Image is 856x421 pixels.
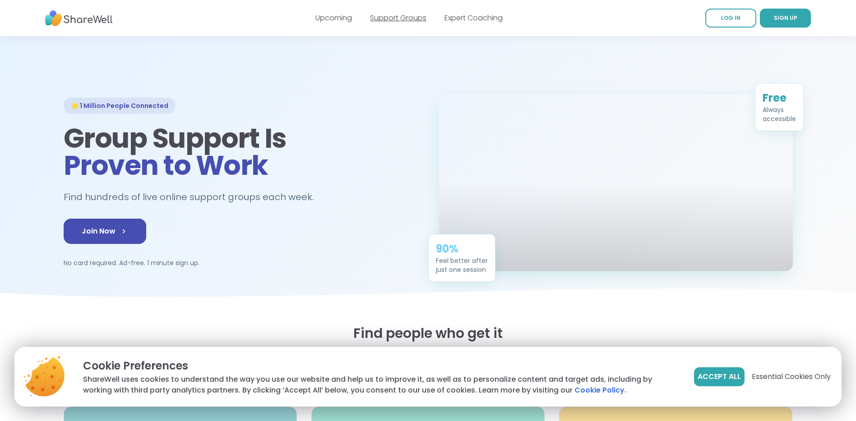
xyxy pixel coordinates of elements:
div: Always accessible [763,105,796,123]
div: Free [763,91,796,105]
p: ShareWell uses cookies to understand the way you use our website and help us to improve it, as we... [83,374,680,396]
h2: Find hundreds of live online support groups each week. [64,190,324,205]
div: 90% [436,242,488,256]
span: Proven to Work [64,146,268,184]
p: No card required. Ad-free. 1 minute sign up. [64,258,417,267]
h2: Find people who get it [64,325,793,341]
a: Support Groups [370,13,426,23]
span: SIGN UP [774,14,797,22]
a: LOG IN [705,9,756,28]
a: Join Now [64,219,146,244]
span: Accept All [698,371,741,382]
button: Accept All [694,367,745,386]
span: Essential Cookies Only [752,371,831,382]
span: Join Now [82,226,128,237]
span: LOG IN [721,14,740,22]
a: Expert Coaching [444,13,503,23]
p: Cookie Preferences [83,358,680,374]
a: Upcoming [315,13,352,23]
div: Feel better after just one session [436,256,488,274]
h1: Group Support Is [64,125,417,179]
img: ShareWell Nav Logo [45,6,113,31]
a: Cookie Policy. [574,385,626,396]
a: SIGN UP [760,9,811,28]
div: 🌟 1 Million People Connected [64,98,176,114]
